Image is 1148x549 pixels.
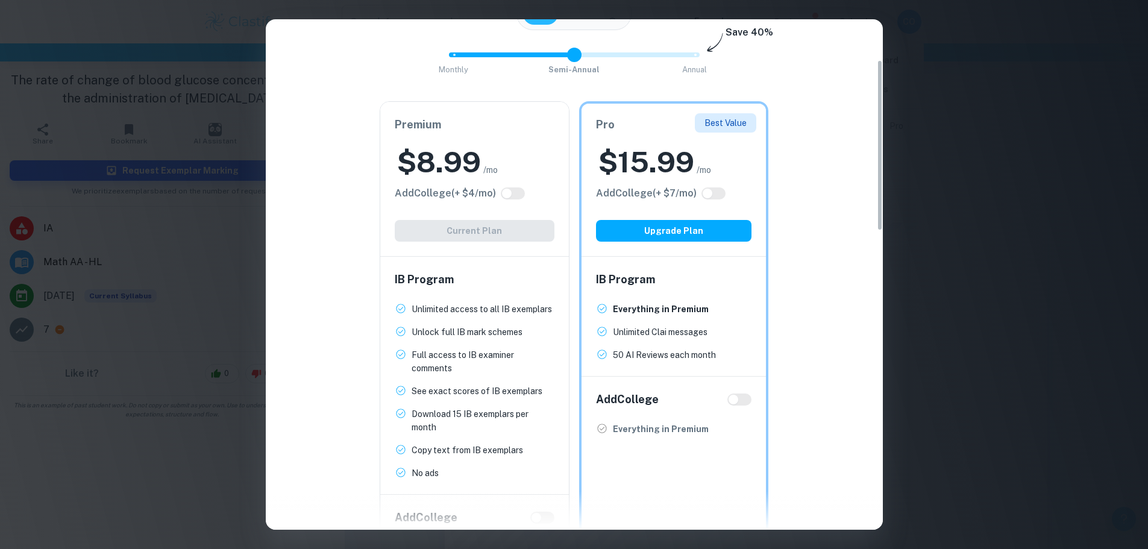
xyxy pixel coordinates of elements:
[395,186,496,201] h6: Click to see all the additional College features.
[613,422,709,436] p: Everything in Premium
[412,384,542,398] p: See exact scores of IB exemplars
[548,65,600,74] span: Semi-Annual
[412,303,552,316] p: Unlimited access to all IB exemplars
[596,116,752,133] h6: Pro
[596,271,752,288] h6: IB Program
[707,33,723,53] img: subscription-arrow.svg
[596,186,697,201] h6: Click to see all the additional College features.
[682,65,707,74] span: Annual
[596,391,659,408] h6: Add College
[596,220,752,242] button: Upgrade Plan
[697,163,711,177] span: /mo
[704,116,747,130] p: Best Value
[412,444,523,457] p: Copy text from IB exemplars
[613,348,716,362] p: 50 AI Reviews each month
[613,303,709,316] p: Everything in Premium
[439,65,468,74] span: Monthly
[483,163,498,177] span: /mo
[397,143,481,181] h2: $ 8.99
[412,466,439,480] p: No ads
[395,271,554,288] h6: IB Program
[613,325,707,339] p: Unlimited Clai messages
[412,348,554,375] p: Full access to IB examiner comments
[598,143,694,181] h2: $ 15.99
[412,407,554,434] p: Download 15 IB exemplars per month
[412,325,522,339] p: Unlock full IB mark schemes
[726,25,773,46] h6: Save 40%
[395,116,554,133] h6: Premium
